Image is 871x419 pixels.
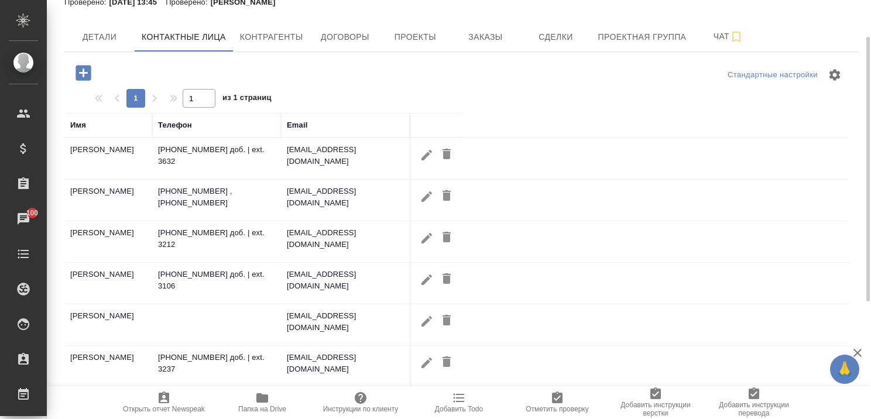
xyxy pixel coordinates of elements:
span: из 1 страниц [222,91,272,108]
button: Редактировать [417,269,437,290]
td: [PHONE_NUMBER] , [PHONE_NUMBER] [152,180,281,221]
button: 🙏 [830,355,859,384]
button: Папка на Drive [213,386,311,419]
button: Добавить инструкции верстки [606,386,705,419]
td: [PHONE_NUMBER] доб. | ext. 3632 [152,138,281,179]
button: Редактировать [417,144,437,166]
button: Редактировать [417,227,437,249]
button: Удалить [437,144,457,166]
span: Открыть отчет Newspeak [123,405,205,413]
span: 🙏 [835,357,855,382]
span: Настроить таблицу [821,61,849,89]
span: Проекты [387,30,443,44]
span: Договоры [317,30,373,44]
button: Удалить [437,352,457,373]
span: Контактные лица [142,30,226,44]
span: Контрагенты [240,30,303,44]
td: [PHONE_NUMBER] доб. | ext. 3237 [152,346,281,387]
span: Добавить инструкции верстки [613,401,698,417]
td: [PERSON_NAME] [64,221,152,262]
td: [EMAIL_ADDRESS][DOMAIN_NAME] [281,263,410,304]
span: Детали [71,30,128,44]
span: Проектная группа [598,30,686,44]
td: [PERSON_NAME] [64,263,152,304]
button: Редактировать [417,352,437,373]
span: Инструкции по клиенту [323,405,399,413]
svg: Подписаться [729,30,743,44]
td: [PERSON_NAME] [64,138,152,179]
div: Email [287,119,307,131]
td: [EMAIL_ADDRESS][DOMAIN_NAME] [281,346,410,387]
button: Инструкции по клиенту [311,386,410,419]
button: Отметить проверку [508,386,606,419]
span: Заказы [457,30,513,44]
span: Отметить проверку [526,405,588,413]
td: [EMAIL_ADDRESS][DOMAIN_NAME] [281,304,410,345]
span: Сделки [527,30,584,44]
button: Добавить инструкции перевода [705,386,803,419]
button: Удалить [437,269,457,290]
a: 100 [3,204,44,233]
td: [PERSON_NAME] [64,180,152,221]
td: [EMAIL_ADDRESS][DOMAIN_NAME] [281,221,410,262]
button: Редактировать [417,310,437,332]
td: [PERSON_NAME] [64,304,152,345]
td: [PERSON_NAME] [64,346,152,387]
button: Удалить [437,227,457,249]
span: Чат [700,29,756,44]
button: Добавить контактное лицо [67,61,100,85]
td: [PHONE_NUMBER] доб. | ext. 3212 [152,221,281,262]
div: Телефон [158,119,192,131]
button: Добавить Todo [410,386,508,419]
button: Удалить [437,186,457,207]
span: Добавить инструкции перевода [712,401,796,417]
div: split button [725,66,821,84]
button: Удалить [437,310,457,332]
div: Имя [70,119,86,131]
td: [EMAIL_ADDRESS][DOMAIN_NAME] [281,180,410,221]
button: Открыть отчет Newspeak [115,386,213,419]
span: Папка на Drive [238,405,286,413]
td: [EMAIL_ADDRESS][DOMAIN_NAME] [281,138,410,179]
span: 100 [19,207,46,219]
button: Редактировать [417,186,437,207]
td: [PHONE_NUMBER] доб. | ext. 3106 [152,263,281,304]
span: Добавить Todo [435,405,483,413]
